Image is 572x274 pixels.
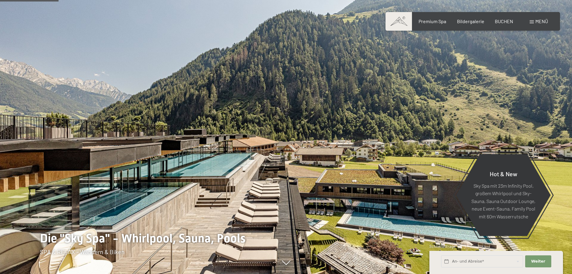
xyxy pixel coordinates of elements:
[495,18,513,24] a: BUCHEN
[456,154,551,236] a: Hot & New Sky Spa mit 23m Infinity Pool, großem Whirlpool und Sky-Sauna, Sauna Outdoor Lounge, ne...
[531,259,545,264] span: Weiter
[429,244,455,249] span: Schnellanfrage
[535,18,548,24] span: Menü
[525,255,551,268] button: Weiter
[419,18,446,24] a: Premium Spa
[457,18,484,24] a: Bildergalerie
[490,170,517,177] span: Hot & New
[471,182,536,220] p: Sky Spa mit 23m Infinity Pool, großem Whirlpool und Sky-Sauna, Sauna Outdoor Lounge, neue Event-S...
